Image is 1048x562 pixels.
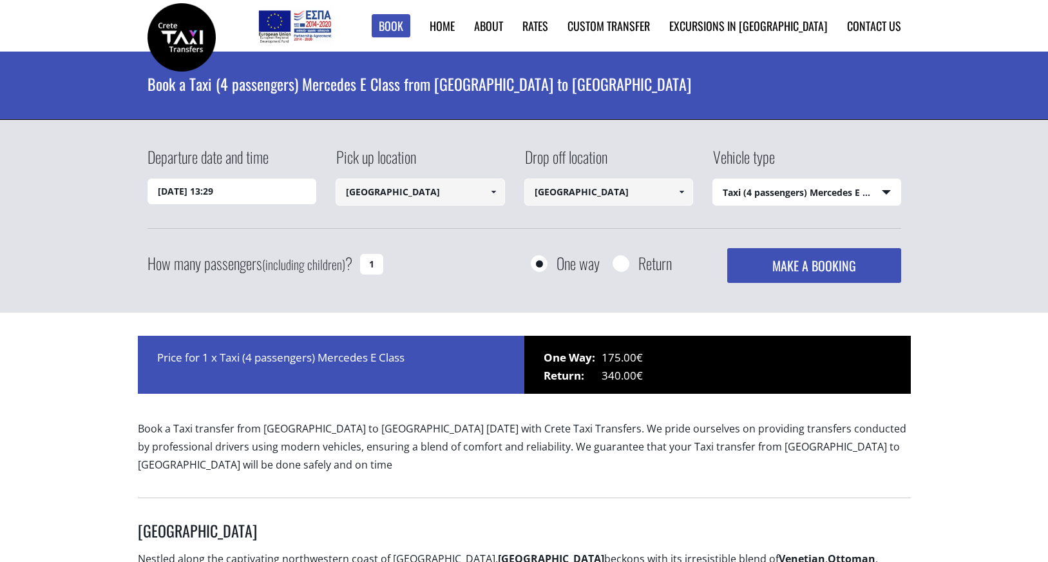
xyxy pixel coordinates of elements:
[557,255,600,271] label: One way
[138,336,524,394] div: Price for 1 x Taxi (4 passengers) Mercedes E Class
[138,420,911,485] p: Book a Taxi transfer from [GEOGRAPHIC_DATA] to [GEOGRAPHIC_DATA] [DATE] with Crete Taxi Transfers...
[336,179,505,206] input: Select pickup location
[474,17,503,34] a: About
[712,146,775,179] label: Vehicle type
[430,17,455,34] a: Home
[148,29,216,43] a: Crete Taxi Transfers | Book a Taxi transfer from Chania city to Heraklion city | Crete Taxi Trans...
[482,179,504,206] a: Show All Items
[524,146,607,179] label: Drop off location
[544,349,602,367] span: One Way:
[669,17,828,34] a: Excursions in [GEOGRAPHIC_DATA]
[372,14,410,38] a: Book
[524,336,911,394] div: 175.00€ 340.00€
[524,179,694,206] input: Select drop-off location
[727,248,900,283] button: MAKE A BOOKING
[671,179,692,206] a: Show All Items
[522,17,548,34] a: Rates
[544,367,602,385] span: Return:
[713,179,900,206] span: Taxi (4 passengers) Mercedes E Class
[148,248,352,280] label: How many passengers ?
[148,52,901,116] h1: Book a Taxi (4 passengers) Mercedes E Class from [GEOGRAPHIC_DATA] to [GEOGRAPHIC_DATA]
[847,17,901,34] a: Contact us
[336,146,416,179] label: Pick up location
[148,146,269,179] label: Departure date and time
[638,255,672,271] label: Return
[138,521,911,550] h3: [GEOGRAPHIC_DATA]
[256,6,333,45] img: e-bannersEUERDF180X90.jpg
[567,17,650,34] a: Custom Transfer
[148,3,216,72] img: Crete Taxi Transfers | Book a Taxi transfer from Chania city to Heraklion city | Crete Taxi Trans...
[262,255,345,274] small: (including children)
